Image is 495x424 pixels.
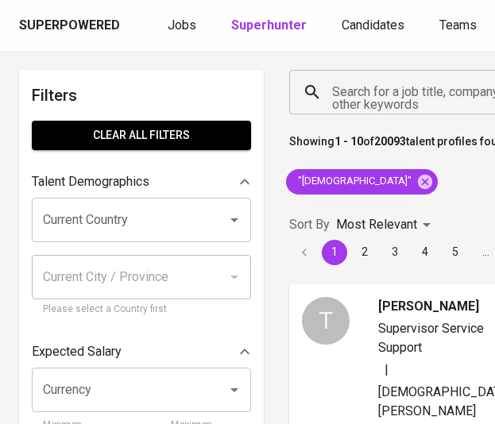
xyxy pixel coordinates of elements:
[342,17,404,33] span: Candidates
[168,17,196,33] span: Jobs
[43,302,240,318] p: Please select a Country first
[336,210,436,240] div: Most Relevant
[223,379,246,401] button: Open
[439,17,477,33] span: Teams
[19,17,120,35] div: Superpowered
[286,169,438,195] div: "[DEMOGRAPHIC_DATA]"
[352,240,377,265] button: Go to page 2
[223,209,246,231] button: Open
[412,240,438,265] button: Go to page 4
[439,16,480,36] a: Teams
[289,215,330,234] p: Sort By
[231,16,310,36] a: Superhunter
[342,16,408,36] a: Candidates
[231,17,307,33] b: Superhunter
[32,83,251,108] h6: Filters
[32,342,122,361] p: Expected Salary
[286,174,421,189] span: "[DEMOGRAPHIC_DATA]"
[443,240,468,265] button: Go to page 5
[302,297,350,345] div: T
[32,172,149,191] p: Talent Demographics
[19,17,123,35] a: Superpowered
[382,240,408,265] button: Go to page 3
[168,16,199,36] a: Jobs
[335,135,363,148] b: 1 - 10
[385,360,389,380] span: |
[32,121,251,150] button: Clear All filters
[44,125,238,145] span: Clear All filters
[336,215,417,234] p: Most Relevant
[32,336,251,368] div: Expected Salary
[32,166,251,198] div: Talent Demographics
[374,135,406,148] b: 20093
[378,321,484,355] span: Supervisor Service Support
[378,297,479,316] span: [PERSON_NAME]
[322,240,347,265] button: page 1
